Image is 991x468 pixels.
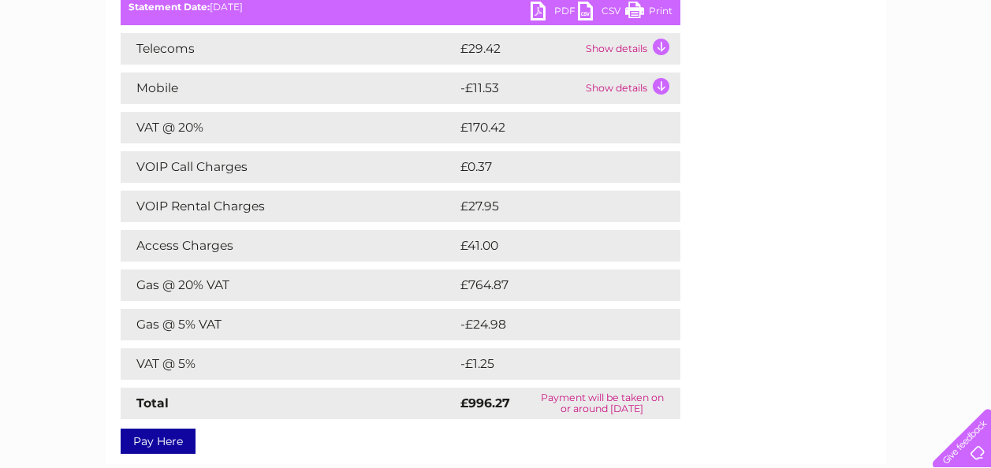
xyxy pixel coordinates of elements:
[456,112,651,143] td: £170.42
[797,67,844,79] a: Telecoms
[121,112,456,143] td: VAT @ 20%
[136,396,169,410] strong: Total
[456,72,582,104] td: -£11.53
[578,2,625,24] a: CSV
[456,309,652,340] td: -£24.98
[124,9,869,76] div: Clear Business is a trading name of Verastar Limited (registered in [GEOGRAPHIC_DATA] No. 3667643...
[854,67,877,79] a: Blog
[121,269,456,301] td: Gas @ 20% VAT
[456,348,645,380] td: -£1.25
[121,33,456,65] td: Telecoms
[456,269,653,301] td: £764.87
[694,8,803,28] a: 0333 014 3131
[456,230,647,262] td: £41.00
[524,388,680,419] td: Payment will be taken on or around [DATE]
[121,348,456,380] td: VAT @ 5%
[625,2,672,24] a: Print
[121,191,456,222] td: VOIP Rental Charges
[753,67,788,79] a: Energy
[886,67,925,79] a: Contact
[582,72,680,104] td: Show details
[939,67,976,79] a: Log out
[121,230,456,262] td: Access Charges
[460,396,510,410] strong: £996.27
[456,33,582,65] td: £29.42
[121,72,456,104] td: Mobile
[121,429,196,454] a: Pay Here
[582,33,680,65] td: Show details
[531,2,578,24] a: PDF
[129,1,210,13] b: Statement Date:
[121,2,680,13] div: [DATE]
[121,151,456,183] td: VOIP Call Charges
[35,41,115,89] img: logo.png
[456,151,643,183] td: £0.37
[713,67,743,79] a: Water
[456,191,648,222] td: £27.95
[121,309,456,340] td: Gas @ 5% VAT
